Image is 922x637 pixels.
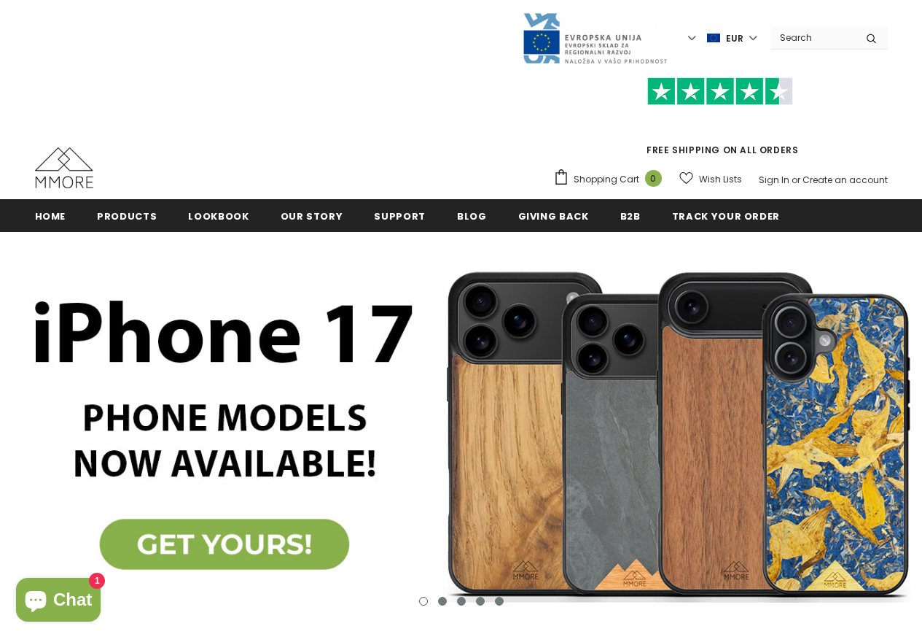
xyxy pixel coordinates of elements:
span: Giving back [518,209,589,223]
span: Track your order [672,209,780,223]
span: B2B [620,209,641,223]
span: or [792,174,800,186]
button: 5 [495,597,504,606]
a: B2B [620,199,641,232]
a: Javni Razpis [522,31,668,44]
img: Trust Pilot Stars [647,77,793,106]
span: support [374,209,426,223]
a: Giving back [518,199,589,232]
button: 3 [457,597,466,606]
a: Track your order [672,199,780,232]
a: Our Story [281,199,343,232]
span: Lookbook [188,209,249,223]
inbox-online-store-chat: Shopify online store chat [12,578,105,625]
a: Blog [457,199,487,232]
a: Lookbook [188,199,249,232]
a: Home [35,199,66,232]
button: 1 [419,597,428,606]
a: Create an account [802,174,888,186]
img: MMORE Cases [35,147,93,188]
span: EUR [726,31,743,46]
span: Products [97,209,157,223]
span: Wish Lists [699,172,742,187]
span: Blog [457,209,487,223]
span: Home [35,209,66,223]
input: Search Site [771,27,855,48]
button: 4 [476,597,485,606]
span: FREE SHIPPING ON ALL ORDERS [553,84,888,156]
a: support [374,199,426,232]
img: Javni Razpis [522,12,668,65]
a: Wish Lists [679,166,742,192]
iframe: Customer reviews powered by Trustpilot [553,105,888,143]
a: Shopping Cart 0 [553,169,669,190]
a: Sign In [759,174,789,186]
a: Products [97,199,157,232]
span: 0 [645,170,662,187]
span: Shopping Cart [574,172,639,187]
span: Our Story [281,209,343,223]
button: 2 [438,597,447,606]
